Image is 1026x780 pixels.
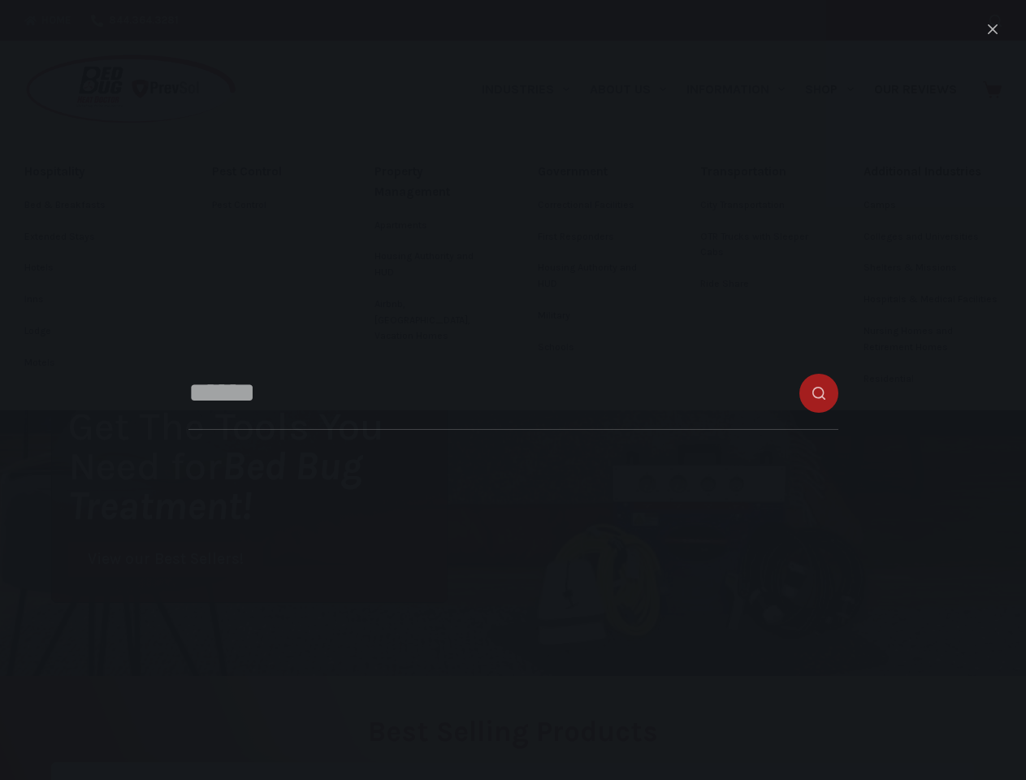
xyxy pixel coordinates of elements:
[864,253,1002,284] a: Shelters & Missions
[88,552,244,567] span: View our Best Sellers!
[700,269,814,300] a: Ride Share
[864,190,1002,221] a: Camps
[538,190,652,221] a: Correctional Facilities
[538,253,652,300] a: Housing Authority and HUD
[700,154,814,189] a: Transportation
[68,406,447,526] h1: Get The Tools You Need for
[374,289,488,352] a: Airbnb, [GEOGRAPHIC_DATA], Vacation Homes
[989,15,1002,27] button: Search
[24,316,162,347] a: Lodge
[538,301,652,331] a: Military
[374,210,488,241] a: Apartments
[538,154,652,189] a: Government
[864,41,967,138] a: Our Reviews
[24,54,237,126] img: Prevsol/Bed Bug Heat Doctor
[24,348,162,379] a: Motels
[700,190,814,221] a: City Transportation
[795,41,864,138] a: Shop
[471,41,579,138] a: Industries
[538,332,652,363] a: Schools
[13,6,62,55] button: Open LiveChat chat widget
[864,154,1002,189] a: Additional Industries
[374,154,488,210] a: Property Management
[68,542,263,577] a: View our Best Sellers!
[677,41,795,138] a: Information
[24,222,162,253] a: Extended Stays
[24,284,162,315] a: Inns
[864,284,1002,315] a: Hospitals & Medical Facilities
[374,241,488,288] a: Housing Authority and HUD
[471,41,967,138] nav: Primary
[864,316,1002,363] a: Nursing Homes and Retirement Homes
[24,154,162,189] a: Hospitality
[700,222,814,269] a: OTR Trucks with Sleeper Cabs
[212,190,326,221] a: Pest Control
[24,190,162,221] a: Bed & Breakfasts
[212,154,326,189] a: Pest Control
[51,717,975,746] h2: Best Selling Products
[579,41,676,138] a: About Us
[538,222,652,253] a: First Responders
[24,253,162,284] a: Hotels
[68,443,362,529] i: Bed Bug Treatment!
[864,364,1002,395] a: Residential
[864,222,1002,253] a: Colleges and Universities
